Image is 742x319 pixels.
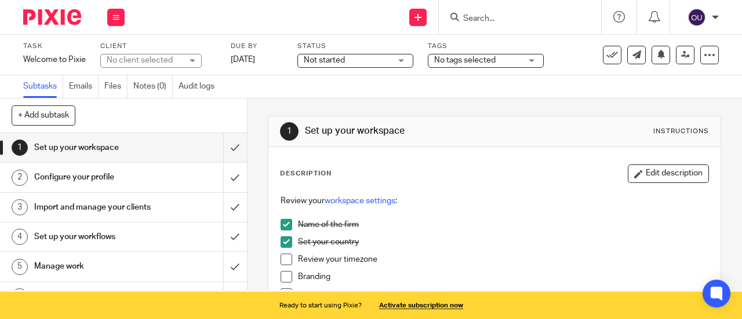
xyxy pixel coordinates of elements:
[104,75,128,98] a: Files
[23,54,86,65] div: Welcome to Pixie
[69,75,99,98] a: Emails
[628,164,709,183] button: Edit description
[34,258,152,275] h1: Manage work
[298,236,708,248] p: Set your country
[12,288,28,305] div: 6
[34,199,152,216] h1: Import and manage your clients
[12,170,28,186] div: 2
[298,219,708,230] p: Name of the firm
[280,122,299,141] div: 1
[280,169,332,178] p: Description
[325,197,395,205] a: workspace settings
[281,195,708,207] p: Review your :
[34,288,152,305] h1: Messaging via Pixie
[133,75,173,98] a: Notes (0)
[23,75,63,98] a: Subtasks
[12,229,28,245] div: 4
[305,125,519,137] h1: Set up your workspace
[34,168,152,186] h1: Configure your profile
[298,254,708,265] p: Review your timezone
[12,140,28,156] div: 1
[428,42,544,51] label: Tags
[434,56,496,64] span: No tags selected
[688,8,706,27] img: svg%3E
[304,56,345,64] span: Not started
[34,228,152,245] h1: Set up your workflows
[107,54,182,66] div: No client selected
[34,139,152,156] h1: Set up your workspace
[653,127,709,136] div: Instructions
[100,42,216,51] label: Client
[462,14,566,24] input: Search
[298,290,458,298] a: Consider enabling two-factor authentication
[298,271,708,283] p: Branding
[12,259,28,275] div: 5
[297,42,413,51] label: Status
[179,75,220,98] a: Audit logs
[12,105,75,125] button: + Add subtask
[12,199,28,215] div: 3
[231,56,255,64] span: [DATE]
[23,42,86,51] label: Task
[23,9,81,25] img: Pixie
[231,42,283,51] label: Due by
